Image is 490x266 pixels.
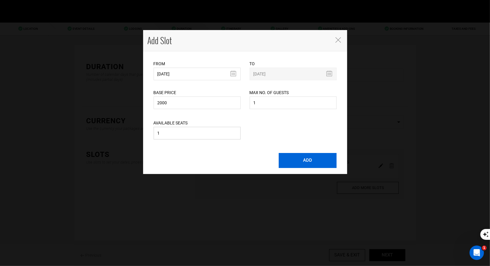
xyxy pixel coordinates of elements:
input: No. of guests [250,96,337,109]
h4: Add Slot [148,35,329,47]
label: Max No. of Guests [250,90,289,96]
button: Close [335,36,341,43]
label: To [250,61,255,67]
label: Base Price [154,90,176,96]
input: Price [154,96,241,109]
label: From [154,61,165,67]
input: Select Start Date [154,68,241,80]
input: Available Seats [154,127,241,139]
label: Available Seats [154,120,188,126]
button: ADD [279,153,337,168]
iframe: Intercom live chat [470,246,484,260]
